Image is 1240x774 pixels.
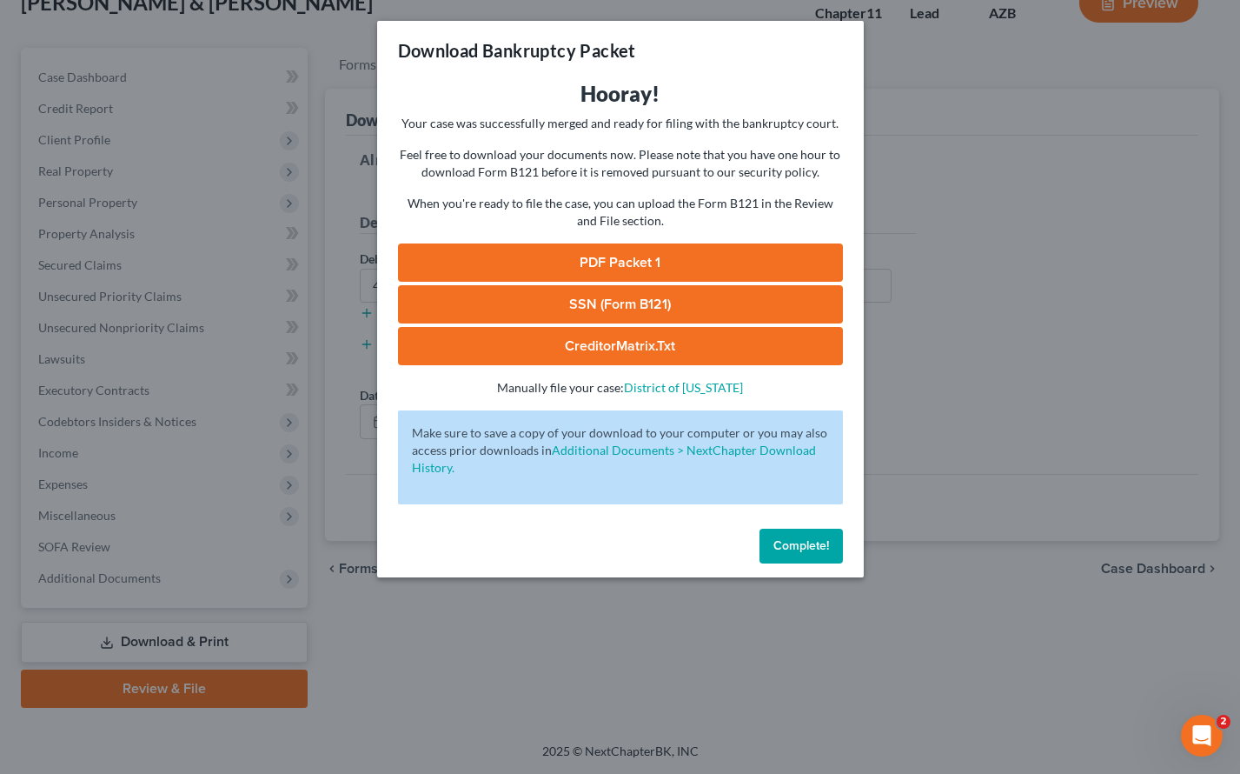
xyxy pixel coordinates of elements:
p: When you're ready to file the case, you can upload the Form B121 in the Review and File section. [398,195,843,230]
span: Complete! [773,538,829,553]
span: 2 [1217,715,1230,729]
p: Your case was successfully merged and ready for filing with the bankruptcy court. [398,115,843,132]
a: SSN (Form B121) [398,285,843,324]
p: Manually file your case: [398,379,843,397]
a: Additional Documents > NextChapter Download History. [412,443,816,475]
p: Make sure to save a copy of your download to your computer or you may also access prior downloads in [412,424,829,477]
p: Feel free to download your documents now. Please note that you have one hour to download Form B12... [398,146,843,181]
h3: Download Bankruptcy Packet [398,38,636,63]
iframe: Intercom live chat [1181,715,1223,757]
button: Complete! [759,529,843,564]
a: CreditorMatrix.txt [398,327,843,365]
a: PDF Packet 1 [398,244,843,282]
h3: Hooray! [398,80,843,108]
a: District of [US_STATE] [624,380,743,395]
